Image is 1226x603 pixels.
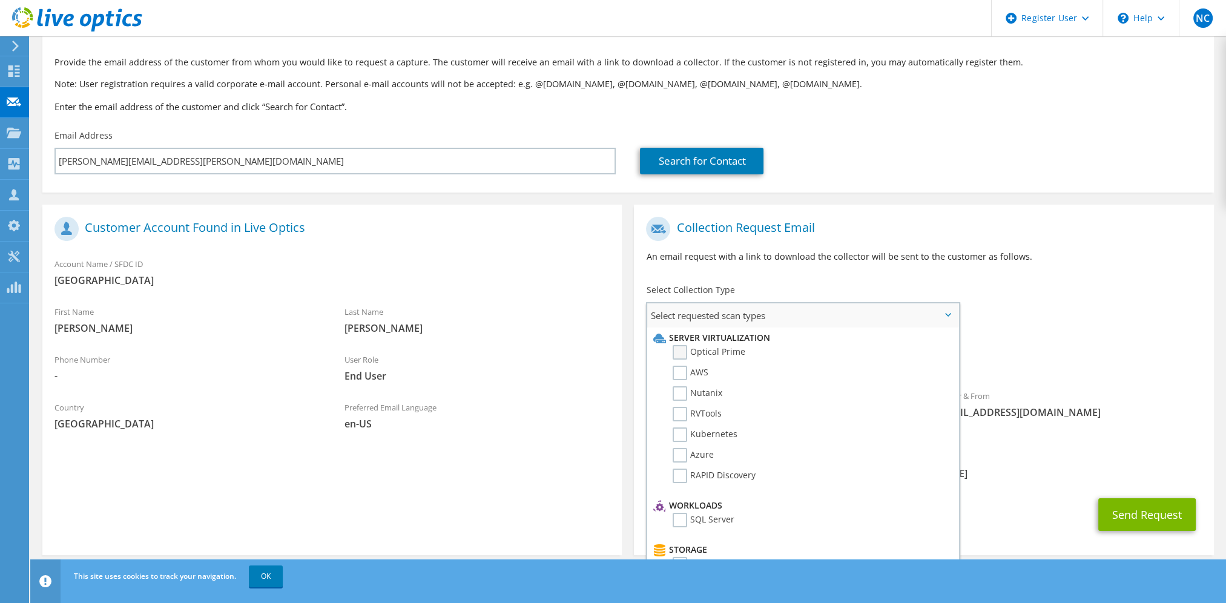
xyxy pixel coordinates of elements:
[924,383,1214,425] div: Sender & From
[54,369,320,383] span: -
[1098,498,1196,531] button: Send Request
[646,217,1195,241] h1: Collection Request Email
[54,130,113,142] label: Email Address
[344,417,610,430] span: en-US
[646,284,734,296] label: Select Collection Type
[1193,8,1213,28] span: NC
[640,148,763,174] a: Search for Contact
[344,321,610,335] span: [PERSON_NAME]
[647,303,958,328] span: Select requested scan types
[249,565,283,587] a: OK
[54,100,1202,113] h3: Enter the email address of the customer and click “Search for Contact”.
[936,406,1202,419] span: [EMAIL_ADDRESS][DOMAIN_NAME]
[673,557,748,572] label: CLARiiON/VNX
[332,347,622,389] div: User Role
[54,217,604,241] h1: Customer Account Found in Live Optics
[42,347,332,389] div: Phone Number
[673,345,745,360] label: Optical Prime
[332,395,622,437] div: Preferred Email Language
[42,395,332,437] div: Country
[54,274,610,287] span: [GEOGRAPHIC_DATA]
[634,444,1213,486] div: CC & Reply To
[650,331,952,345] li: Server Virtualization
[54,321,320,335] span: [PERSON_NAME]
[673,407,722,421] label: RVTools
[673,366,708,380] label: AWS
[634,383,924,438] div: To
[673,427,737,442] label: Kubernetes
[634,332,1213,377] div: Requested Collections
[42,299,332,341] div: First Name
[74,571,236,581] span: This site uses cookies to track your navigation.
[54,417,320,430] span: [GEOGRAPHIC_DATA]
[650,498,952,513] li: Workloads
[673,448,714,463] label: Azure
[673,513,734,527] label: SQL Server
[344,369,610,383] span: End User
[42,251,622,293] div: Account Name / SFDC ID
[1118,13,1129,24] svg: \n
[54,56,1202,69] p: Provide the email address of the customer from whom you would like to request a capture. The cust...
[332,299,622,341] div: Last Name
[673,469,756,483] label: RAPID Discovery
[54,77,1202,91] p: Note: User registration requires a valid corporate e-mail account. Personal e-mail accounts will ...
[646,250,1201,263] p: An email request with a link to download the collector will be sent to the customer as follows.
[673,386,722,401] label: Nutanix
[650,542,952,557] li: Storage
